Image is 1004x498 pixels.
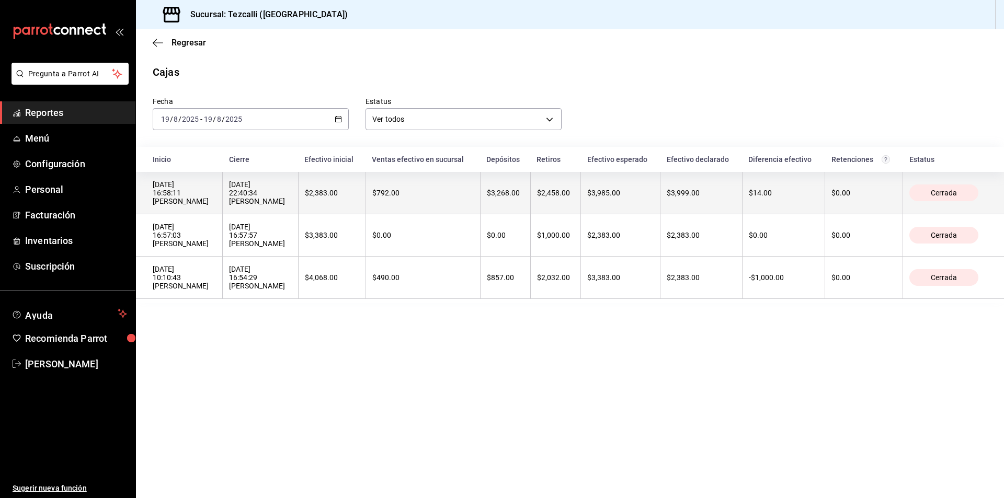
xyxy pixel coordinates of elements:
[927,273,961,282] span: Cerrada
[173,115,178,123] input: --
[749,231,819,239] div: $0.00
[213,115,216,123] span: /
[25,131,127,145] span: Menú
[372,155,474,164] div: Ventas efectivo en sucursal
[222,115,225,123] span: /
[537,155,574,164] div: Retiros
[216,115,222,123] input: --
[225,115,243,123] input: ----
[178,115,181,123] span: /
[587,273,654,282] div: $3,383.00
[882,155,890,164] svg: Total de retenciones de propinas registradas
[28,68,112,79] span: Pregunta a Parrot AI
[831,189,896,197] div: $0.00
[749,273,819,282] div: -$1,000.00
[927,231,961,239] span: Cerrada
[153,155,216,164] div: Inicio
[667,155,736,164] div: Efectivo declarado
[305,231,359,239] div: $3,383.00
[229,223,291,248] div: [DATE] 16:57:57 [PERSON_NAME]
[12,63,129,85] button: Pregunta a Parrot AI
[587,189,654,197] div: $3,985.00
[748,155,819,164] div: Diferencia efectivo
[25,259,127,273] span: Suscripción
[153,223,216,248] div: [DATE] 16:57:03 [PERSON_NAME]
[372,189,474,197] div: $792.00
[831,155,897,164] div: Retenciones
[372,273,474,282] div: $490.00
[304,155,359,164] div: Efectivo inicial
[25,307,113,320] span: Ayuda
[13,483,127,494] span: Sugerir nueva función
[25,234,127,248] span: Inventarios
[115,27,123,36] button: open_drawer_menu
[229,180,291,205] div: [DATE] 22:40:34 [PERSON_NAME]
[25,331,127,345] span: Recomienda Parrot
[25,208,127,222] span: Facturación
[172,38,206,48] span: Regresar
[487,231,524,239] div: $0.00
[587,231,654,239] div: $2,383.00
[487,273,524,282] div: $857.00
[366,108,562,130] div: Ver todos
[537,273,574,282] div: $2,032.00
[587,155,654,164] div: Efectivo esperado
[366,98,562,105] label: Estatus
[372,231,474,239] div: $0.00
[229,155,292,164] div: Cierre
[486,155,524,164] div: Depósitos
[153,180,216,205] div: [DATE] 16:58:11 [PERSON_NAME]
[7,76,129,87] a: Pregunta a Parrot AI
[537,189,574,197] div: $2,458.00
[749,189,819,197] div: $14.00
[667,231,735,239] div: $2,383.00
[537,231,574,239] div: $1,000.00
[203,115,213,123] input: --
[25,182,127,196] span: Personal
[25,357,127,371] span: [PERSON_NAME]
[305,189,359,197] div: $2,383.00
[909,155,987,164] div: Estatus
[487,189,524,197] div: $3,268.00
[305,273,359,282] div: $4,068.00
[153,265,216,290] div: [DATE] 10:10:43 [PERSON_NAME]
[153,38,206,48] button: Regresar
[667,189,735,197] div: $3,999.00
[181,115,199,123] input: ----
[25,157,127,171] span: Configuración
[200,115,202,123] span: -
[831,273,896,282] div: $0.00
[182,8,348,21] h3: Sucursal: Tezcalli ([GEOGRAPHIC_DATA])
[170,115,173,123] span: /
[161,115,170,123] input: --
[153,64,179,80] div: Cajas
[831,231,896,239] div: $0.00
[927,189,961,197] span: Cerrada
[153,98,349,105] label: Fecha
[229,265,291,290] div: [DATE] 16:54:29 [PERSON_NAME]
[667,273,735,282] div: $2,383.00
[25,106,127,120] span: Reportes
